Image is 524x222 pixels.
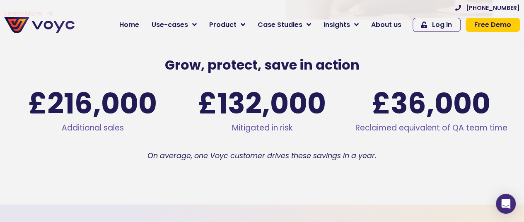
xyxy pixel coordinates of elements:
span: Free Demo [474,22,511,28]
a: Home [113,17,145,33]
a: Free Demo [466,18,520,32]
a: Case Studies [251,17,317,33]
div: Mitigated in risk [181,118,342,138]
a: Use-cases [145,17,203,33]
h2: Grow, protect, save in action [4,57,520,73]
a: About us [365,17,408,33]
img: voyc-full-logo [4,17,75,33]
span: Use-cases [152,20,188,30]
span: Case Studies [258,20,302,30]
span: About us [371,20,401,30]
span: Product [209,20,237,30]
span: 216,000 [47,89,157,118]
span: £ [351,89,391,118]
span: [PHONE_NUMBER] [466,5,520,11]
span: 36,000 [391,89,490,118]
span: £ [181,89,217,118]
span: Insights [324,20,350,30]
span: Home [119,20,139,30]
div: Reclaimed equivalent of QA team time [351,118,512,138]
a: [PHONE_NUMBER] [455,5,520,11]
span: Log In [432,22,452,28]
a: Product [203,17,251,33]
a: Insights [317,17,365,33]
p: On average, one Voyc customer drives these savings in a year. [8,150,516,161]
div: Open Intercom Messenger [496,194,516,214]
span: £ [12,89,47,118]
div: Additional sales [12,118,173,138]
a: Log In [413,18,461,32]
span: 132,000 [217,89,326,118]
